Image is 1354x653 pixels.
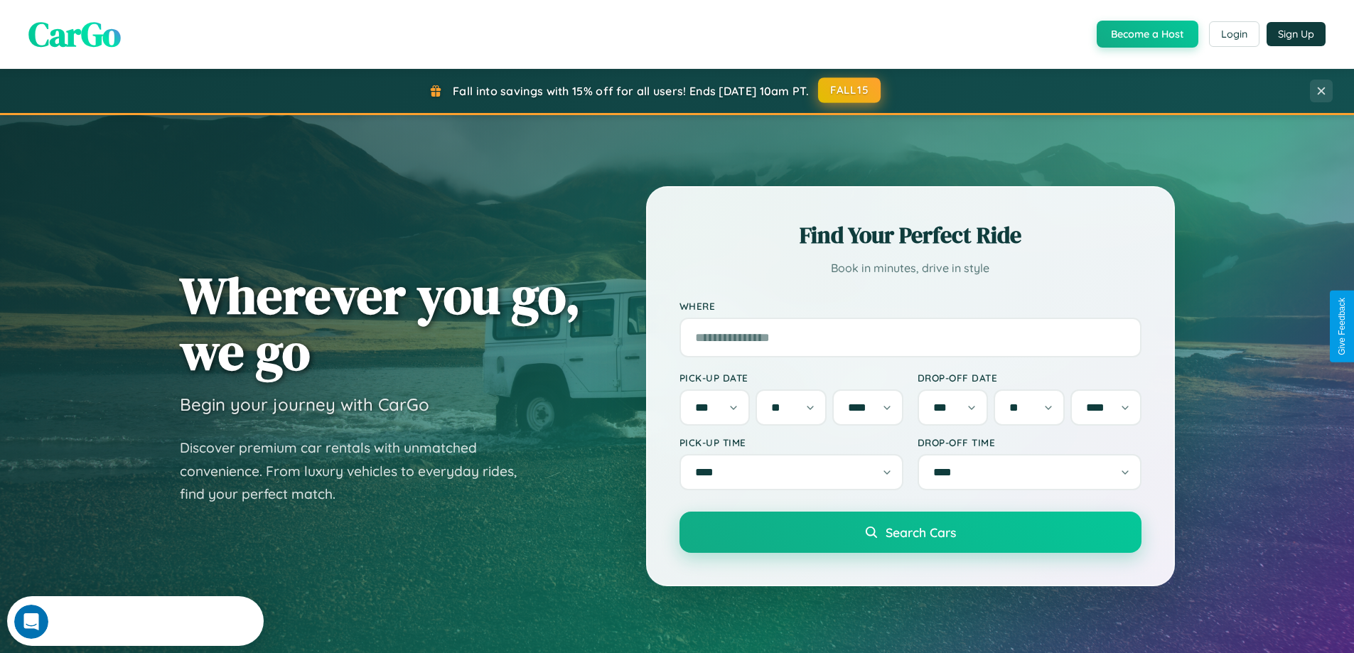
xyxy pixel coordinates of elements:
label: Drop-off Time [918,436,1141,448]
label: Drop-off Date [918,372,1141,384]
button: Sign Up [1267,22,1326,46]
label: Where [679,300,1141,312]
h3: Begin your journey with CarGo [180,394,429,415]
label: Pick-up Date [679,372,903,384]
p: Discover premium car rentals with unmatched convenience. From luxury vehicles to everyday rides, ... [180,436,535,506]
button: Become a Host [1097,21,1198,48]
iframe: Intercom live chat [14,605,48,639]
button: FALL15 [818,77,881,103]
div: Give Feedback [1337,298,1347,355]
p: Book in minutes, drive in style [679,258,1141,279]
button: Login [1209,21,1259,47]
span: CarGo [28,11,121,58]
iframe: Intercom live chat discovery launcher [7,596,264,646]
button: Search Cars [679,512,1141,553]
h2: Find Your Perfect Ride [679,220,1141,251]
span: Fall into savings with 15% off for all users! Ends [DATE] 10am PT. [453,84,809,98]
label: Pick-up Time [679,436,903,448]
span: Search Cars [886,524,956,540]
h1: Wherever you go, we go [180,267,581,379]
